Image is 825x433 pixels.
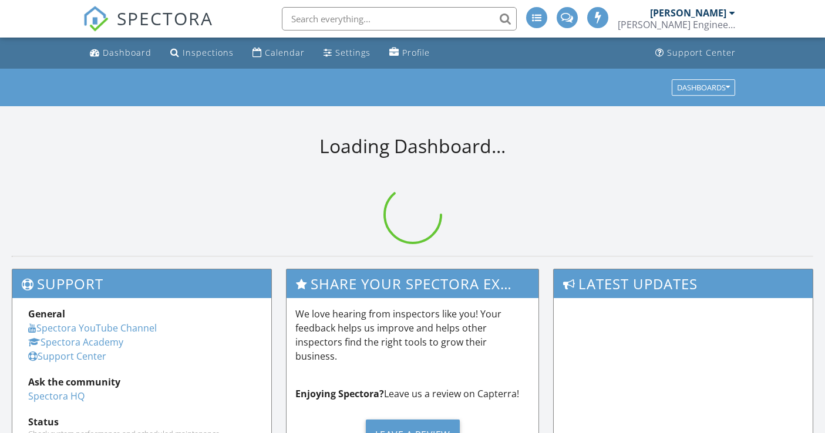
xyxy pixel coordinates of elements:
img: The Best Home Inspection Software - Spectora [83,6,109,32]
a: Support Center [651,42,740,64]
button: Dashboards [672,79,735,96]
div: Ask the community [28,375,255,389]
div: Calendar [265,47,305,58]
div: Inspections [183,47,234,58]
h3: Support [12,269,271,298]
h3: Share Your Spectora Experience [287,269,538,298]
p: We love hearing from inspectors like you! Your feedback helps us improve and helps other inspecto... [295,307,530,363]
a: Dashboard [85,42,156,64]
a: Support Center [28,350,106,363]
strong: Enjoying Spectora? [295,387,384,400]
a: Inspections [166,42,238,64]
strong: General [28,307,65,320]
div: Dashboard [103,47,151,58]
a: Settings [319,42,375,64]
div: Support Center [667,47,736,58]
h3: Latest Updates [554,269,813,298]
a: Profile [385,42,435,64]
div: Profile [402,47,430,58]
a: Calendar [248,42,309,64]
a: Spectora YouTube Channel [28,322,157,334]
span: SPECTORA [117,6,213,31]
p: Leave us a review on Capterra! [295,387,530,401]
a: Spectora HQ [28,390,85,402]
a: SPECTORA [83,16,213,40]
div: Dashboards [677,83,730,92]
input: Search everything... [282,7,517,31]
div: Settings [335,47,371,58]
div: Hedderman Engineering. INC. [618,19,735,31]
div: [PERSON_NAME] [650,7,726,19]
div: Status [28,415,255,429]
a: Spectora Academy [28,336,123,349]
